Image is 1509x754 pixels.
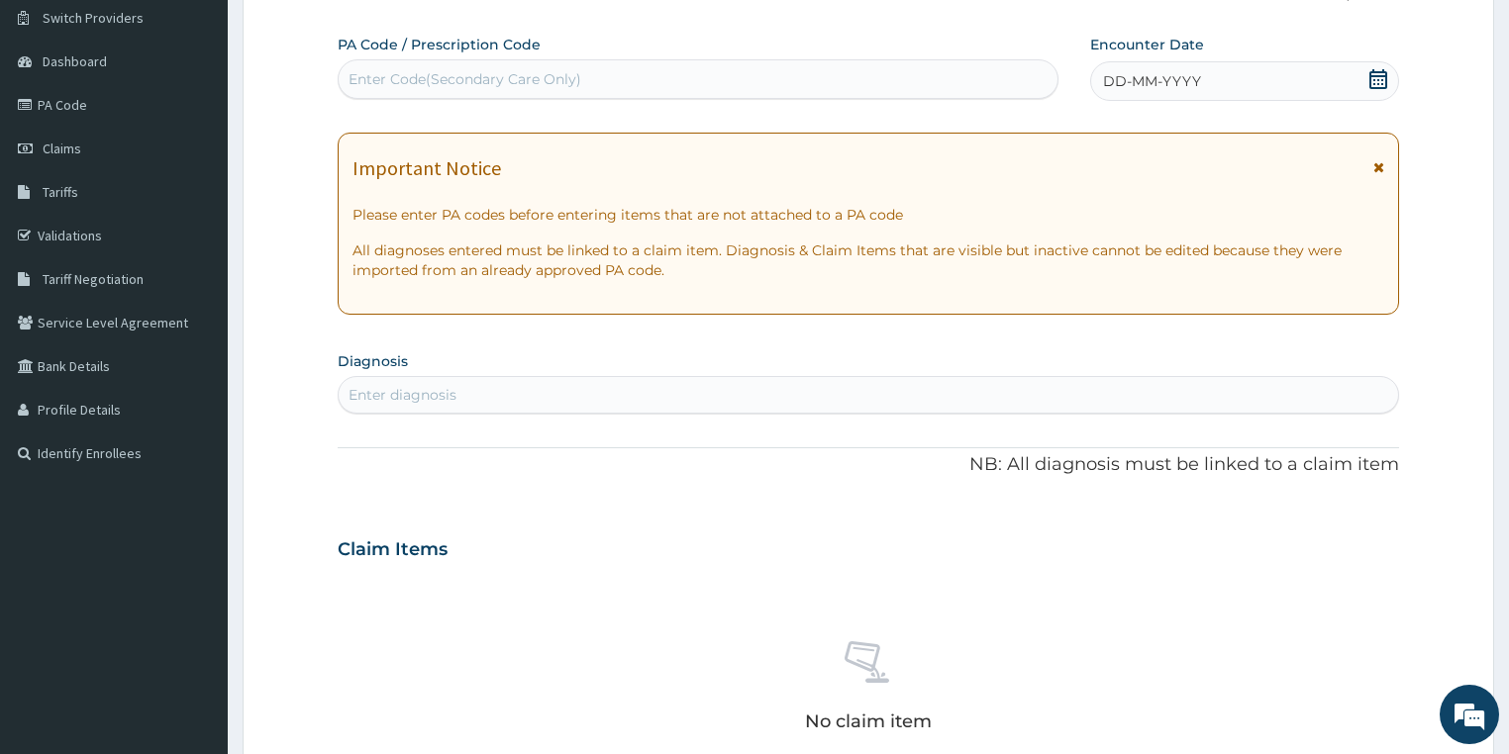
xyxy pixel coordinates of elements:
[1090,35,1204,54] label: Encounter Date
[338,35,541,54] label: PA Code / Prescription Code
[349,69,581,89] div: Enter Code(Secondary Care Only)
[338,351,408,371] label: Diagnosis
[805,711,932,731] p: No claim item
[43,52,107,70] span: Dashboard
[10,540,377,610] textarea: Type your message and hit 'Enter'
[349,385,456,405] div: Enter diagnosis
[1103,71,1201,91] span: DD-MM-YYYY
[338,539,448,561] h3: Claim Items
[352,240,1385,280] p: All diagnoses entered must be linked to a claim item. Diagnosis & Claim Items that are visible bu...
[103,111,333,137] div: Chat with us now
[43,9,144,27] span: Switch Providers
[43,270,144,288] span: Tariff Negotiation
[43,140,81,157] span: Claims
[115,249,273,449] span: We're online!
[37,99,80,148] img: d_794563401_company_1708531726252_794563401
[43,183,78,201] span: Tariffs
[352,205,1385,225] p: Please enter PA codes before entering items that are not attached to a PA code
[325,10,372,57] div: Minimize live chat window
[338,452,1400,478] p: NB: All diagnosis must be linked to a claim item
[352,157,501,179] h1: Important Notice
